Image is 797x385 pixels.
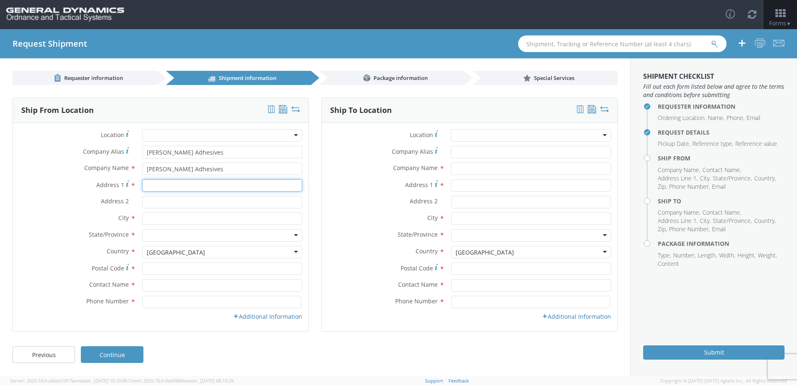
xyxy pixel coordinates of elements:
[737,251,756,260] li: Height
[658,198,784,204] h4: Ship To
[660,377,787,384] span: Copyright © [DATE]-[DATE] Agistix Inc., All Rights Reserved
[658,114,706,122] li: Ordering Location
[786,20,791,27] span: ▼
[713,217,752,225] li: State/Province
[658,182,667,191] li: Zip
[473,71,618,85] a: Special Services
[518,35,727,52] input: Shipment, Tracking or Reference Number (at least 4 chars)
[658,129,784,135] h4: Request Details
[219,74,276,82] span: Shipment information
[373,74,428,82] span: Package information
[319,71,464,85] a: Package information
[754,217,776,225] li: Country
[700,174,711,182] li: City
[534,74,574,82] span: Special Services
[658,217,698,225] li: Address Line 1
[101,131,124,139] span: Location
[708,114,724,122] li: Name
[92,264,124,272] span: Postal Code
[425,377,443,384] a: Support
[96,181,124,189] span: Address 1
[735,140,777,148] li: Reference value
[13,346,75,363] a: Previous
[658,260,679,268] li: Content
[427,214,438,222] span: City
[658,155,784,161] h4: Ship From
[658,103,784,110] h4: Requester Information
[393,164,438,172] span: Company Name
[658,140,690,148] li: Pickup Date
[658,208,700,217] li: Company Name
[658,251,671,260] li: Type
[410,197,438,205] span: Address 2
[118,214,129,222] span: City
[101,197,129,205] span: Address 2
[410,131,433,139] span: Location
[669,225,710,233] li: Phone Number
[233,312,302,320] a: Additional Information
[398,280,438,288] span: Contact Name
[183,377,233,384] span: master, [DATE] 08:10:29
[658,166,700,174] li: Company Name
[456,248,514,257] div: [GEOGRAPHIC_DATA]
[405,181,433,189] span: Address 1
[719,251,735,260] li: Width
[13,71,158,85] a: Requester information
[76,377,127,384] span: master, [DATE] 10:10:00
[147,248,205,257] div: [GEOGRAPHIC_DATA]
[747,114,760,122] li: Email
[89,230,129,238] span: State/Province
[769,19,791,27] span: Forms
[702,166,741,174] li: Contact Name
[754,174,776,182] li: Country
[84,164,129,172] span: Company Name
[395,297,438,305] span: Phone Number
[10,377,127,384] span: Server: 2025.18.0-a0edd1917ac
[166,71,311,85] a: Shipment information
[107,247,129,255] span: Country
[712,225,726,233] li: Email
[542,312,611,320] a: Additional Information
[392,147,433,155] span: Company Alias
[698,251,717,260] li: Length
[702,208,741,217] li: Contact Name
[6,7,124,22] img: gd-ots-0c3321f2eb4c994f95cb.png
[712,182,726,191] li: Email
[643,345,784,360] button: Submit
[758,251,777,260] li: Weight
[86,297,129,305] span: Phone Number
[692,140,733,148] li: Reference type
[669,182,710,191] li: Phone Number
[401,264,433,272] span: Postal Code
[700,217,711,225] li: City
[727,114,744,122] li: Phone
[21,106,94,115] h3: Ship From Location
[643,73,784,80] h3: Shipment Checklist
[713,174,752,182] li: State/Province
[658,174,698,182] li: Address Line 1
[398,230,438,238] span: State/Province
[81,346,143,363] a: Continue
[449,377,469,384] a: Feedback
[658,225,667,233] li: Zip
[330,106,392,115] h3: Ship To Location
[64,74,123,82] span: Requester information
[673,251,696,260] li: Number
[643,82,784,99] span: Fill out each form listed below and agree to the terms and conditions before submitting
[416,247,438,255] span: Country
[658,240,784,247] h4: Package Information
[89,280,129,288] span: Contact Name
[128,377,233,384] span: Client: 2025.18.0-0e69584
[83,147,124,155] span: Company Alias
[13,39,87,48] h4: Request Shipment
